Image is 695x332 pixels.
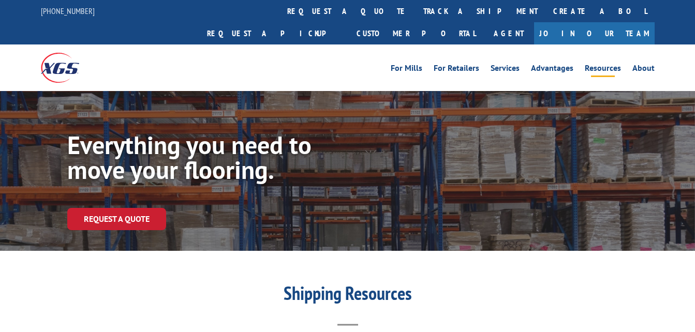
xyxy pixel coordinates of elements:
a: For Mills [391,64,422,76]
a: [PHONE_NUMBER] [41,6,95,16]
h1: Shipping Resources [141,284,555,308]
a: Services [491,64,520,76]
a: Join Our Team [534,22,655,44]
a: Request a pickup [199,22,349,44]
a: Advantages [531,64,573,76]
a: Agent [483,22,534,44]
a: Resources [585,64,621,76]
a: Customer Portal [349,22,483,44]
a: Request a Quote [67,208,166,230]
a: For Retailers [434,64,479,76]
h1: Everything you need to move your flooring. [67,132,378,187]
a: About [632,64,655,76]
